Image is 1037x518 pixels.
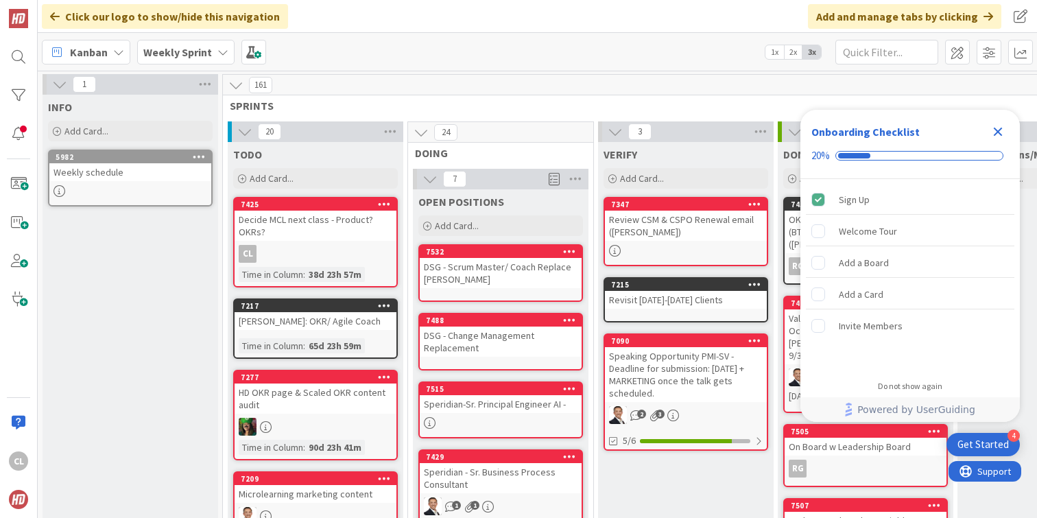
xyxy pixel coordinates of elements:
div: Do not show again [878,381,942,392]
span: : [303,440,305,455]
span: Add Card... [250,172,294,185]
span: Add Card... [620,172,664,185]
div: Close Checklist [987,121,1009,143]
div: 7347Review CSM & CSPO Renewal email ([PERSON_NAME]) [605,198,767,241]
div: Weekly schedule [49,163,211,181]
div: Checklist Container [800,110,1020,422]
div: Time in Column [239,267,303,282]
div: 7277 [235,371,396,384]
span: : [303,267,305,282]
div: 7209 [241,474,396,484]
div: 7532 [426,247,582,257]
img: SL [609,406,627,424]
span: 1 [452,501,461,510]
img: Visit kanbanzone.com [9,9,28,28]
span: Support [29,2,62,19]
div: Footer [800,397,1020,422]
div: 7505 [791,427,946,436]
div: 7277 [241,373,396,382]
span: 3x [802,45,821,59]
div: 7515 [420,383,582,395]
div: 7532DSG - Scrum Master/ Coach Replace [PERSON_NAME] [420,246,582,288]
div: 7215Revisit [DATE]-[DATE] Clients [605,279,767,309]
div: Checklist items [800,179,1020,372]
span: 1 [470,501,479,510]
span: 20 [258,123,281,140]
div: 4 [1008,429,1020,442]
div: 7215 [605,279,767,291]
div: Speridian-Sr. Principal Engineer AI - [420,395,582,413]
span: 2x [784,45,802,59]
div: [PERSON_NAME]: OKR/ Agile Coach [235,312,396,330]
div: CL [239,245,257,263]
div: 7515 [426,384,582,394]
a: Powered by UserGuiding [807,397,1013,422]
img: SL [239,418,257,436]
span: OPEN POSITIONS [418,195,504,209]
div: 7425Decide MCL next class - Product? OKRs? [235,198,396,241]
span: 24 [434,124,457,141]
span: Add Card... [435,220,479,232]
img: avatar [9,490,28,509]
div: Revisit [DATE]-[DATE] Clients [605,291,767,309]
span: 7 [443,171,466,187]
div: RG [789,257,807,275]
span: 161 [249,77,272,93]
div: 7217 [241,301,396,311]
div: Sign Up [839,191,870,208]
div: OKR outreach from past Shows (BTOES & Opex) [DOMAIN_NAME] ([PERSON_NAME] [785,211,946,253]
div: Decide MCL next class - Product? OKRs? [235,211,396,241]
div: 7488 [420,314,582,327]
div: Add and manage tabs by clicking [808,4,1001,29]
div: Speaking Opportunity PMI-SV - Deadline for submission: [DATE] + MARKETING once the talk gets sche... [605,347,767,402]
div: 7450 [791,200,946,209]
div: 90d 23h 41m [305,440,365,455]
div: 5982 [49,151,211,163]
div: 7474Value Campaign Lead Magnet for October - Executive Playbook: [PERSON_NAME] FINAL REVIEW DUE 9/30 [785,297,946,364]
div: DSG - Scrum Master/ Coach Replace [PERSON_NAME] [420,258,582,288]
div: SL [605,406,767,424]
div: 7429 [426,452,582,462]
div: SL [420,497,582,515]
div: 7347 [611,200,767,209]
div: Get Started [957,438,1009,451]
span: DONE [783,148,811,161]
span: Add Card... [800,172,844,185]
div: 7515Speridian-Sr. Principal Engineer AI - [420,383,582,413]
div: Add a Card is incomplete. [806,279,1014,309]
div: 7474 [785,297,946,309]
div: 7488DSG - Change Management Replacement [420,314,582,357]
div: Review CSM & CSPO Renewal email ([PERSON_NAME]) [605,211,767,241]
span: Add Card... [64,125,108,137]
div: RG [789,460,807,478]
div: Welcome Tour is incomplete. [806,216,1014,246]
div: 7090Speaking Opportunity PMI-SV - Deadline for submission: [DATE] + MARKETING once the talk gets ... [605,335,767,402]
span: Kanban [70,44,108,60]
div: 65d 23h 59m [305,338,365,353]
div: 7277HD OKR page & Scaled OKR content audit [235,371,396,414]
div: Time in Column [239,440,303,455]
div: Open Get Started checklist, remaining modules: 4 [946,433,1020,456]
div: HD OKR page & Scaled OKR content audit [235,384,396,414]
div: Add a Board [839,255,889,271]
div: Speridian - Sr. Business Process Consultant [420,463,582,493]
div: Add a Board is incomplete. [806,248,1014,278]
span: 1x [765,45,784,59]
div: SL [785,368,946,386]
div: 7429 [420,451,582,463]
div: Checklist progress: 20% [811,150,1009,162]
div: 7429Speridian - Sr. Business Process Consultant [420,451,582,493]
div: 7507 [791,501,946,510]
div: Onboarding Checklist [811,123,920,140]
span: DOING [415,146,576,160]
div: 7209 [235,473,396,485]
div: 7209Microlearning marketing content [235,473,396,503]
div: Microlearning marketing content [235,485,396,503]
div: RG [785,257,946,275]
div: 7090 [611,336,767,346]
div: 7090 [605,335,767,347]
span: 1 [73,76,96,93]
input: Quick Filter... [835,40,938,64]
div: Invite Members is incomplete. [806,311,1014,341]
div: 7474 [791,298,946,308]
